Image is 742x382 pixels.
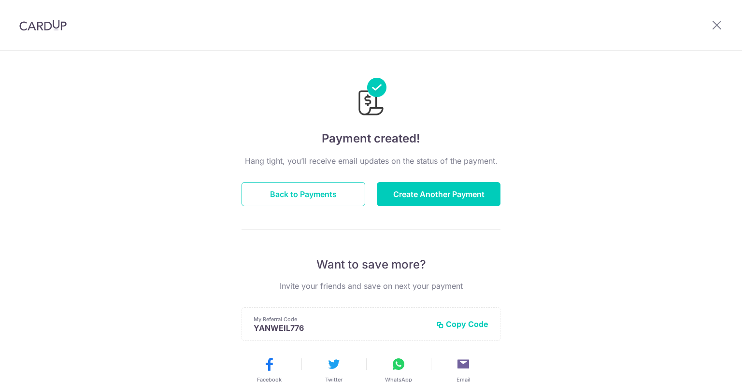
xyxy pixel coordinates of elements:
[242,182,365,206] button: Back to Payments
[254,315,428,323] p: My Referral Code
[19,19,67,31] img: CardUp
[242,130,500,147] h4: Payment created!
[356,78,386,118] img: Payments
[436,319,488,329] button: Copy Code
[254,323,428,333] p: YANWEIL776
[377,182,500,206] button: Create Another Payment
[242,257,500,272] p: Want to save more?
[242,280,500,292] p: Invite your friends and save on next your payment
[242,155,500,167] p: Hang tight, you’ll receive email updates on the status of the payment.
